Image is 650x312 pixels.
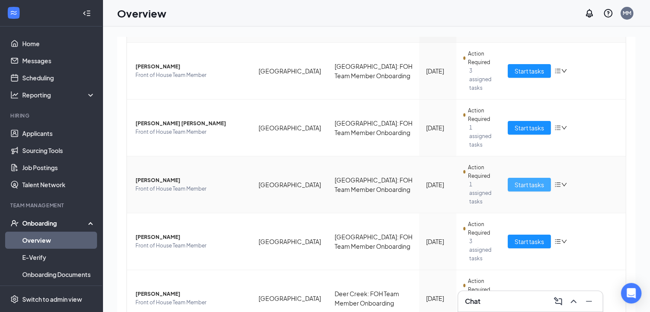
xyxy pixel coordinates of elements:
a: Messages [22,52,95,69]
span: Action Required [468,277,494,294]
td: [GEOGRAPHIC_DATA] [252,213,328,270]
td: [GEOGRAPHIC_DATA]: FOH Team Member Onboarding [328,213,420,270]
span: 3 assigned tasks [469,67,494,92]
div: Team Management [10,202,94,209]
a: Activity log [22,283,95,300]
div: MM [623,9,631,17]
div: Onboarding [22,219,88,227]
a: Onboarding Documents [22,266,95,283]
td: [GEOGRAPHIC_DATA]: FOH Team Member Onboarding [328,43,420,100]
span: Action Required [468,163,494,180]
span: 1 assigned tasks [469,124,494,149]
span: Start tasks [515,180,544,189]
h1: Overview [117,6,166,21]
div: [DATE] [426,294,449,303]
td: [GEOGRAPHIC_DATA]: FOH Team Member Onboarding [328,156,420,213]
svg: UserCheck [10,219,19,227]
div: Hiring [10,112,94,119]
span: Start tasks [515,123,544,132]
td: [GEOGRAPHIC_DATA] [252,43,328,100]
span: bars [554,68,561,74]
a: E-Verify [22,249,95,266]
button: Start tasks [508,235,551,248]
svg: Analysis [10,91,19,99]
a: Home [22,35,95,52]
a: Scheduling [22,69,95,86]
button: Start tasks [508,64,551,78]
span: Start tasks [515,66,544,76]
button: ComposeMessage [551,294,565,308]
span: 1 assigned tasks [469,180,494,206]
div: [DATE] [426,66,449,76]
td: [GEOGRAPHIC_DATA] [252,156,328,213]
div: [DATE] [426,123,449,132]
div: [DATE] [426,237,449,246]
td: [GEOGRAPHIC_DATA] [252,100,328,156]
svg: Notifications [584,8,594,18]
h3: Chat [465,297,480,306]
button: ChevronUp [567,294,580,308]
a: Overview [22,232,95,249]
a: Talent Network [22,176,95,193]
svg: ComposeMessage [553,296,563,306]
div: Switch to admin view [22,295,82,303]
a: Applicants [22,125,95,142]
div: Reporting [22,91,96,99]
td: [GEOGRAPHIC_DATA]: FOH Team Member Onboarding [328,100,420,156]
span: down [561,238,567,244]
span: [PERSON_NAME] [PERSON_NAME] [135,119,245,128]
svg: WorkstreamLogo [9,9,18,17]
span: Front of House Team Member [135,185,245,193]
span: bars [554,181,561,188]
svg: QuestionInfo [603,8,613,18]
svg: ChevronUp [568,296,579,306]
span: 3 assigned tasks [469,237,494,263]
span: bars [554,124,561,131]
svg: Settings [10,295,19,303]
span: Front of House Team Member [135,298,245,307]
button: Minimize [582,294,596,308]
span: [PERSON_NAME] [135,62,245,71]
button: Start tasks [508,178,551,191]
span: [PERSON_NAME] [135,233,245,241]
span: Start tasks [515,237,544,246]
div: [DATE] [426,180,449,189]
span: Action Required [468,220,494,237]
span: Action Required [468,106,494,124]
span: Action Required [468,50,494,67]
span: down [561,68,567,74]
span: down [561,125,567,131]
span: [PERSON_NAME] [135,290,245,298]
svg: Minimize [584,296,594,306]
svg: Collapse [82,9,91,18]
button: Start tasks [508,121,551,135]
span: Front of House Team Member [135,241,245,250]
span: bars [554,238,561,245]
a: Job Postings [22,159,95,176]
span: down [561,182,567,188]
a: Sourcing Tools [22,142,95,159]
span: Front of House Team Member [135,128,245,136]
div: Open Intercom Messenger [621,283,641,303]
span: Front of House Team Member [135,71,245,79]
span: [PERSON_NAME] [135,176,245,185]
